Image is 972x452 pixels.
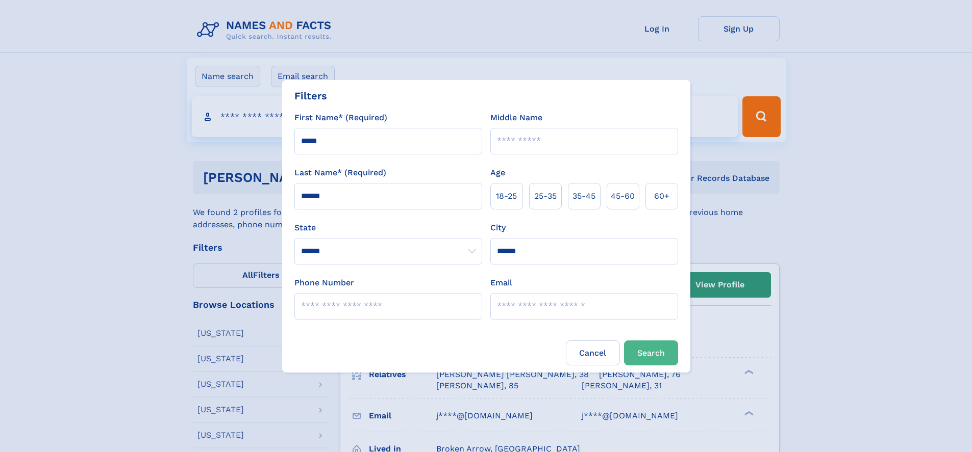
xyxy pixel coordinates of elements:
[490,222,506,234] label: City
[490,277,512,289] label: Email
[534,190,557,202] span: 25‑35
[490,167,505,179] label: Age
[294,88,327,103] div: Filters
[490,112,542,124] label: Middle Name
[294,222,482,234] label: State
[624,340,678,365] button: Search
[611,190,635,202] span: 45‑60
[294,167,386,179] label: Last Name* (Required)
[294,112,387,124] label: First Name* (Required)
[294,277,354,289] label: Phone Number
[654,190,669,202] span: 60+
[572,190,595,202] span: 35‑45
[566,340,620,365] label: Cancel
[496,190,517,202] span: 18‑25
